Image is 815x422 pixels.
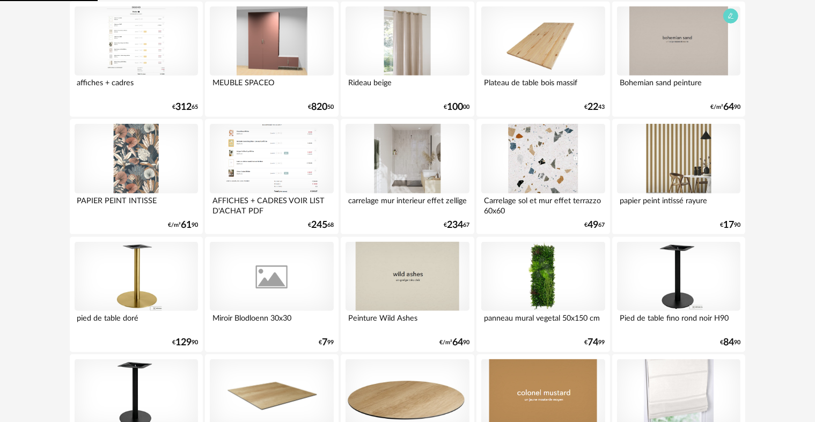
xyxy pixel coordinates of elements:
[476,119,610,234] a: Carrelage sol et mur effet terrazzo 60x60 Carrelage sol et mur effet terrazzo 60x60 €4967
[319,339,334,346] div: € 99
[617,194,740,215] div: papier peint intissé rayure
[70,237,203,352] a: pied de table doré pied de table doré €12990
[481,194,605,215] div: Carrelage sol et mur effet terrazzo 60x60
[205,237,338,352] a: Miroir Blodloenn 30x30 Miroir Blodloenn 30x30 €799
[444,103,469,111] div: € 00
[172,103,198,111] div: € 65
[452,339,463,346] span: 64
[723,339,734,346] span: 84
[612,119,745,234] a: papier peint intissé rayure papier peint intissé rayure €1790
[210,194,333,215] div: AFFICHES + CADRES VOIR LIST D'ACHAT PDF
[585,339,605,346] div: € 99
[481,311,605,332] div: panneau mural vegetal 50x150 cm
[311,103,327,111] span: 820
[612,237,745,352] a: Pied de table fino rond noir H90 Pied de table fino rond noir H90 €8490
[175,339,192,346] span: 129
[447,103,463,111] span: 100
[75,76,198,97] div: affiches + cadres
[585,221,605,229] div: € 67
[481,76,605,97] div: Plateau de table bois massif
[723,221,734,229] span: 17
[168,221,198,229] div: €/m² 90
[341,2,474,117] a: Rideau beige Rideau beige €10000
[181,221,192,229] span: 61
[75,311,198,332] div: pied de table doré
[476,237,610,352] a: panneau mural vegetal 50x150 cm panneau mural vegetal 50x150 cm €7499
[175,103,192,111] span: 312
[720,339,740,346] div: € 90
[205,119,338,234] a: AFFICHES + CADRES VOIR LIST D'ACHAT PDF AFFICHES + CADRES VOIR LIST D'ACHAT PDF €24568
[710,103,740,111] div: €/m² 90
[210,311,333,332] div: Miroir Blodloenn 30x30
[617,76,740,97] div: Bohemian sand peinture
[172,339,198,346] div: € 90
[588,103,599,111] span: 22
[447,221,463,229] span: 234
[346,194,469,215] div: carrelage mur interieur effet zellige
[617,311,740,332] div: Pied de table fino rond noir H90
[439,339,469,346] div: €/m² 90
[346,76,469,97] div: Rideau beige
[588,339,599,346] span: 74
[70,119,203,234] a: PAPIER PEINT INTISSE PAPIER PEINT INTISSE €/m²6190
[346,311,469,332] div: Peinture Wild Ashes
[311,221,327,229] span: 245
[205,2,338,117] a: MEUBLE SPACEO MEUBLE SPACEO €82050
[444,221,469,229] div: € 67
[341,119,474,234] a: carrelage mur interieur effet zellige carrelage mur interieur effet zellige €23467
[341,237,474,352] a: Peinture Wild Ashes Peinture Wild Ashes €/m²6490
[308,103,334,111] div: € 50
[210,76,333,97] div: MEUBLE SPACEO
[70,2,203,117] a: affiches + cadres affiches + cadres €31265
[476,2,610,117] a: Plateau de table bois massif Plateau de table bois massif €2243
[585,103,605,111] div: € 43
[75,194,198,215] div: PAPIER PEINT INTISSE
[723,103,734,111] span: 64
[612,2,745,117] a: Bohemian sand peinture Bohemian sand peinture €/m²6490
[322,339,327,346] span: 7
[588,221,599,229] span: 49
[308,221,334,229] div: € 68
[720,221,740,229] div: € 90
